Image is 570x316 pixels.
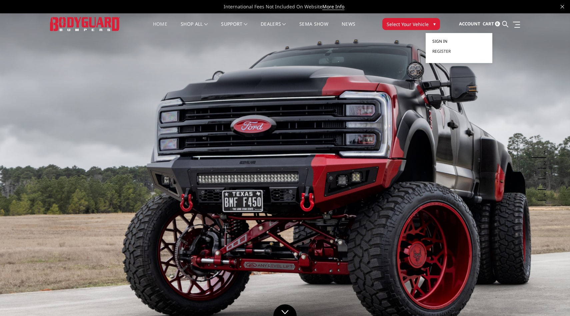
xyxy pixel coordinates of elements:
a: Sign in [432,36,486,46]
span: Cart [483,21,494,27]
button: 5 of 5 [539,190,546,201]
span: 0 [495,21,500,26]
a: shop all [181,22,208,35]
span: ▾ [433,20,436,27]
span: Account [459,21,480,27]
button: 4 of 5 [539,179,546,190]
img: BODYGUARD BUMPERS [50,17,120,31]
span: Register [432,48,451,54]
span: Sign in [432,38,447,44]
a: Register [432,46,486,56]
a: Support [221,22,247,35]
a: Cart 0 [483,15,500,33]
button: Select Your Vehicle [382,18,440,30]
a: SEMA Show [299,22,328,35]
iframe: Chat Widget [537,284,570,316]
a: More Info [322,3,344,10]
button: 1 of 5 [539,147,546,158]
span: Select Your Vehicle [387,21,429,28]
a: Dealers [261,22,286,35]
button: 3 of 5 [539,169,546,179]
a: Home [153,22,167,35]
button: 2 of 5 [539,158,546,169]
a: Account [459,15,480,33]
a: Click to Down [273,304,297,316]
a: News [342,22,355,35]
